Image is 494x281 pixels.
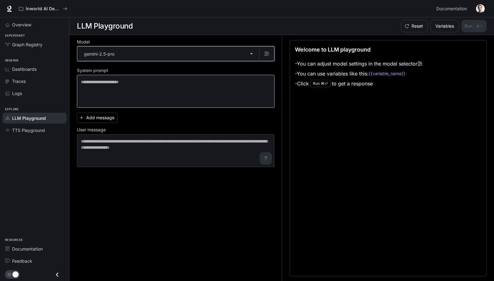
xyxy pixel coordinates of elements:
p: User message [77,128,106,132]
li: - You can adjust model settings in the model selector [295,59,422,69]
span: Overview [12,21,31,28]
a: TTS Playground [2,125,67,136]
a: LLM Playground [2,113,67,124]
a: Overview [2,19,67,30]
div: gemini-2.5-pro [77,47,259,61]
span: LLM Playground [12,115,46,121]
button: Add message [77,113,118,123]
li: - You can use variables like this: [295,69,422,79]
button: Variables [430,20,459,32]
a: Documentation [2,243,67,254]
li: - Click to get a response [295,79,422,88]
button: All workspaces [16,2,70,15]
p: Model [77,40,90,44]
p: System prompt [77,68,108,73]
button: Reset [401,20,428,32]
a: Graph Registry [2,39,67,50]
span: Traces [12,78,26,84]
p: gemini-2.5-pro [84,51,114,57]
div: Run [310,80,331,87]
a: Traces [2,76,67,87]
span: Graph Registry [12,41,42,48]
span: Logs [12,90,22,97]
p: Welcome to LLM playground [295,45,371,54]
span: TTS Playground [12,127,45,134]
code: {{variable_name}} [369,70,405,77]
a: Logs [2,88,67,99]
span: Feedback [12,258,32,264]
h1: LLM Playground [77,20,133,32]
button: User avatar [474,2,487,15]
button: Close drawer [50,268,64,281]
a: Feedback [2,256,67,266]
a: Documentation [434,2,472,15]
span: Documentation [12,246,43,252]
span: Documentation [436,5,467,13]
p: Inworld AI Demos [26,6,60,11]
p: ⌘⏎ [321,82,328,85]
a: Dashboards [2,64,67,75]
span: Dark mode toggle [12,271,19,278]
img: User avatar [476,4,485,13]
span: Dashboards [12,66,37,72]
